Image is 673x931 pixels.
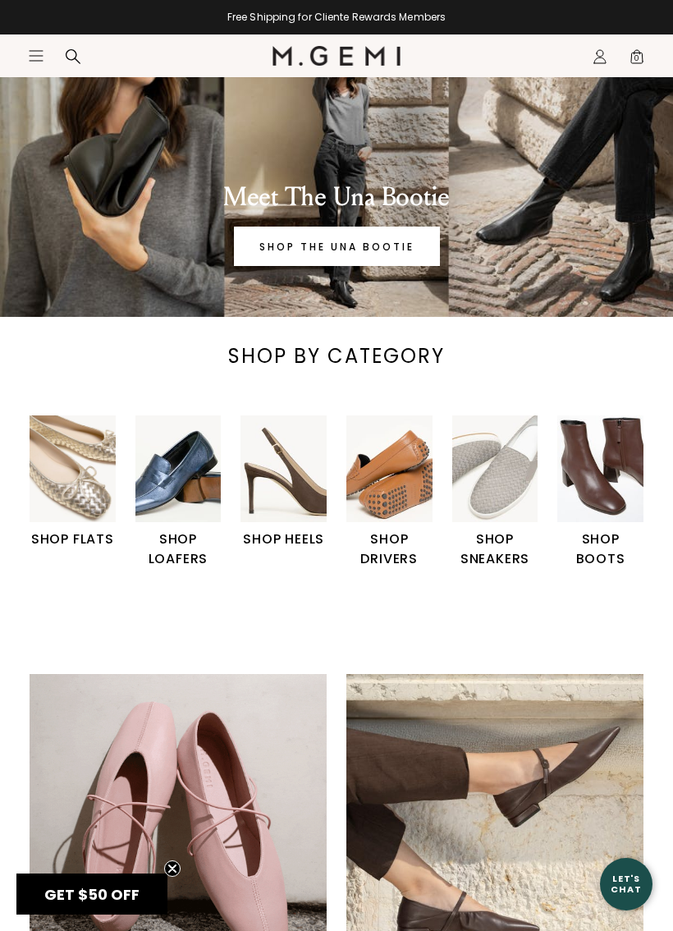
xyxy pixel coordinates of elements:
span: 0 [629,52,645,68]
h1: SHOP SNEAKERS [452,530,538,569]
a: SHOP DRIVERS [346,415,433,570]
div: 1 / 6 [30,415,135,550]
a: SHOP FLATS [30,415,116,550]
h1: SHOP DRIVERS [346,530,433,569]
div: Let's Chat [600,874,652,894]
div: 2 / 6 [135,415,241,570]
a: SHOP SNEAKERS [452,415,538,570]
a: SHOP LOAFERS [135,415,222,570]
a: Banner primary button [234,227,440,266]
div: 6 / 6 [557,415,663,570]
div: 4 / 6 [346,415,452,570]
div: Meet The Una Bootie [49,181,624,213]
img: M.Gemi [272,46,401,66]
div: 5 / 6 [452,415,558,570]
div: 3 / 6 [240,415,346,550]
div: GET $50 OFFClose teaser [16,874,167,915]
button: Close teaser [164,860,181,877]
a: SHOP BOOTS [557,415,643,570]
h1: SHOP LOAFERS [135,530,222,569]
a: SHOP HEELS [240,415,327,550]
h1: SHOP HEELS [240,530,327,549]
button: Open site menu [28,48,44,64]
h1: SHOP BOOTS [557,530,643,569]
span: GET $50 OFF [44,884,140,905]
h1: SHOP FLATS [30,530,116,549]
